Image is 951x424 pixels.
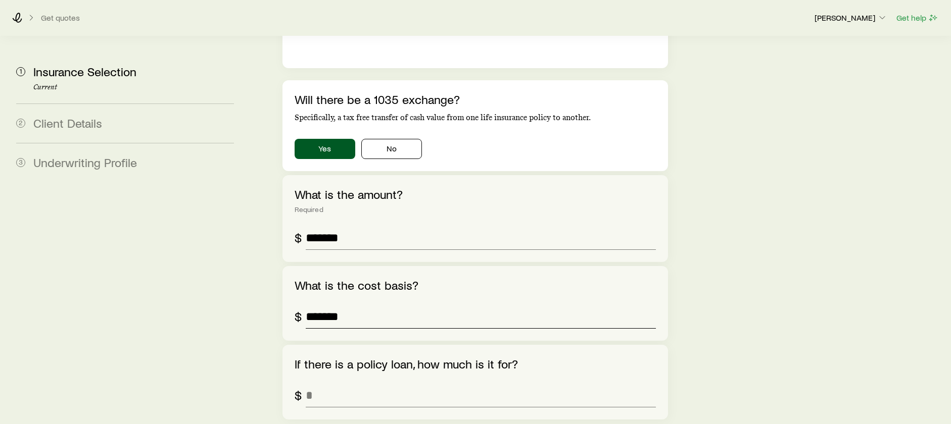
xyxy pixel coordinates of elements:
[815,13,887,23] p: [PERSON_NAME]
[16,67,25,76] span: 1
[814,12,888,24] button: [PERSON_NAME]
[295,231,302,245] div: $
[33,83,234,91] p: Current
[295,357,656,371] p: If there is a policy loan, how much is it for?
[295,388,302,402] div: $
[361,139,422,159] button: No
[295,113,656,123] p: Specifically, a tax free transfer of cash value from one life insurance policy to another.
[295,278,656,292] p: What is the cost basis?
[16,158,25,167] span: 3
[295,309,302,324] div: $
[295,139,355,159] button: Yes
[40,13,80,23] button: Get quotes
[33,155,137,170] span: Underwriting Profile
[896,12,939,24] button: Get help
[33,116,102,130] span: Client Details
[33,64,136,79] span: Insurance Selection
[16,119,25,128] span: 2
[295,205,656,214] div: Required
[295,187,656,201] p: What is the amount?
[295,92,656,107] p: Will there be a 1035 exchange?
